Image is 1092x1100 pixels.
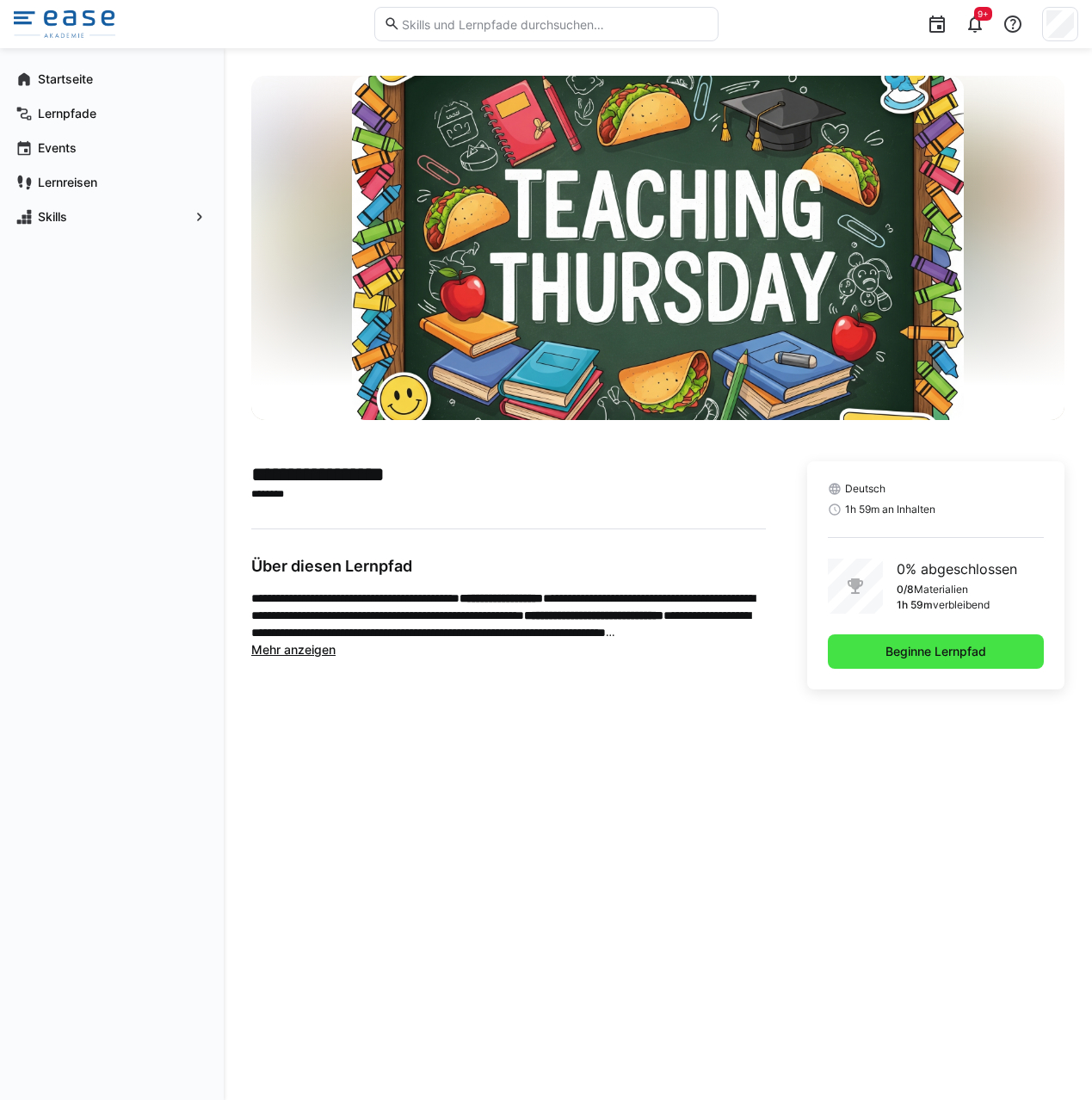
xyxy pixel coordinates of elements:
[251,642,336,657] span: Mehr anzeigen
[400,16,708,32] input: Skills und Lernpfade durchsuchen…
[897,583,914,596] p: 0/8
[914,583,968,596] p: Materialien
[845,503,935,516] span: 1h 59m an Inhalten
[978,9,989,19] span: 9+
[897,559,1017,579] p: 0% abgeschlossen
[845,482,885,496] span: Deutsch
[883,643,989,660] span: Beginne Lernpfad
[897,598,933,612] p: 1h 59m
[933,598,990,612] p: verbleibend
[828,634,1044,669] button: Beginne Lernpfad
[251,557,766,576] h3: Über diesen Lernpfad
